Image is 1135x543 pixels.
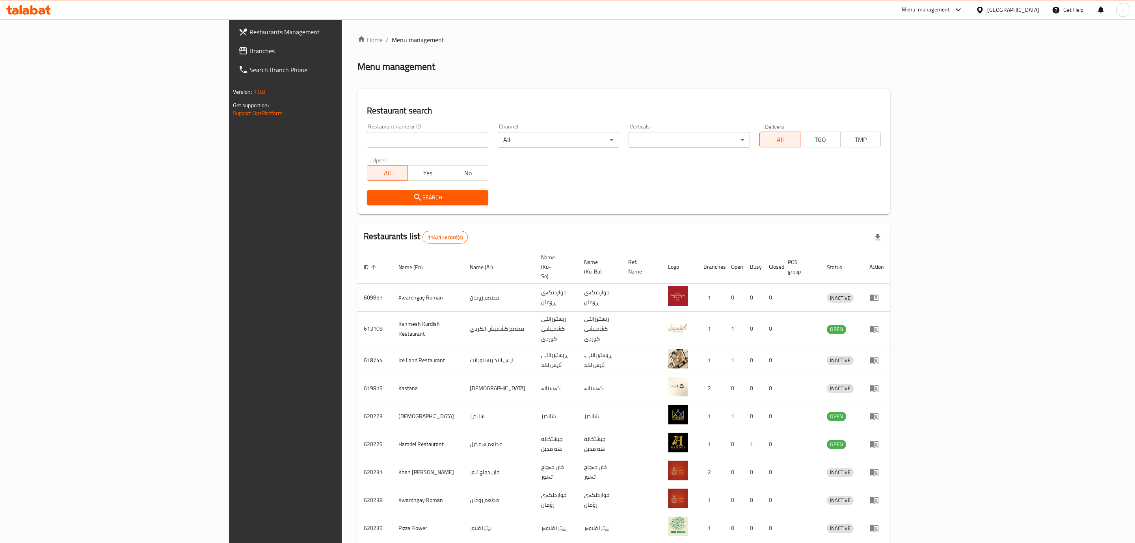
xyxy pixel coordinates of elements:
td: شانديز [578,402,622,430]
span: INACTIVE [827,356,854,365]
span: Restaurants Management [249,27,412,37]
td: 0 [763,486,781,514]
td: کەستانە [535,374,578,402]
td: 1 [697,284,725,312]
div: Menu [869,324,884,334]
td: 0 [763,402,781,430]
td: جيشتخانه هه مديل [578,430,622,458]
td: 1 [697,514,725,542]
button: No [448,165,488,181]
span: Name (Ku-So) [541,253,568,281]
td: Kastana [392,374,463,402]
td: Hamdel Restaurant [392,430,463,458]
img: Khan Dejaj Tanoor [668,461,688,480]
td: خواردنگەی رؤمان [535,486,578,514]
img: Kastana [668,377,688,396]
img: Xwardngay Roman [668,489,688,508]
td: .ڕێستۆرانتی ئایس لاند [578,346,622,374]
span: No [451,167,485,179]
td: 0 [725,458,744,486]
div: ​ [629,132,750,148]
span: TGO [804,134,837,145]
td: 0 [744,514,763,542]
span: OPEN [827,412,846,421]
div: OPEN [827,325,846,334]
td: 0 [763,374,781,402]
td: 1 [744,430,763,458]
td: 0 [744,402,763,430]
span: INACTIVE [827,384,854,393]
div: Menu [869,439,884,449]
a: Branches [232,41,419,60]
td: خواردنگەی ڕۆمان [535,284,578,312]
div: Menu [869,523,884,533]
div: Menu [869,383,884,393]
td: 1 [697,430,725,458]
div: Total records count [422,231,468,244]
td: 0 [744,346,763,374]
td: 0 [763,458,781,486]
td: 2 [697,374,725,402]
button: TGO [800,132,841,147]
td: رێستۆرانتی کشمیشى كوردى [578,312,622,346]
div: Menu [869,355,884,365]
td: Pizza Flower [392,514,463,542]
span: Version: [233,87,252,97]
td: ڕێستۆرانتی ئایس لاند [535,346,578,374]
td: 0 [725,430,744,458]
div: Menu [869,495,884,505]
div: Menu-management [902,5,950,15]
td: 0 [763,284,781,312]
img: Pizza Flower [668,517,688,536]
span: All [370,167,404,179]
td: 0 [763,514,781,542]
div: Menu [869,411,884,421]
td: شانديز [535,402,578,430]
th: Logo [662,250,697,284]
span: Status [827,262,852,272]
td: بيتزا فلاور [463,514,535,542]
a: Support.OpsPlatform [233,108,283,118]
td: پیتزا فلاوەر [578,514,622,542]
td: خان دەجاج تەنور [535,458,578,486]
td: [DEMOGRAPHIC_DATA] [463,374,535,402]
td: 0 [744,312,763,346]
td: مطعم رومان [463,486,535,514]
td: Khan [PERSON_NAME] [392,458,463,486]
td: 1 [697,346,725,374]
td: ايس لاند ريستورانت [463,346,535,374]
th: Branches [697,250,725,284]
div: Export file [868,228,887,247]
span: Search [373,193,482,203]
td: شانديز [463,402,535,430]
span: Name (Ar) [470,262,503,272]
th: Action [863,250,890,284]
a: Search Branch Phone [232,60,419,79]
span: INACTIVE [827,468,854,477]
span: INACTIVE [827,524,854,533]
td: 1 [697,402,725,430]
td: مطعم همديل [463,430,535,458]
button: Search [367,190,488,205]
span: INACTIVE [827,294,854,303]
th: Open [725,250,744,284]
span: l [1122,6,1124,14]
nav: breadcrumb [357,35,890,45]
span: ID [364,262,379,272]
th: Busy [744,250,763,284]
td: 0 [763,430,781,458]
td: 0 [744,486,763,514]
td: خواردنگەی رؤمان [578,486,622,514]
td: 0 [763,346,781,374]
div: Menu [869,467,884,477]
td: 0 [744,284,763,312]
td: 1 [697,312,725,346]
td: 1 [725,346,744,374]
td: [DEMOGRAPHIC_DATA] [392,402,463,430]
td: Xwardngay Roman [392,486,463,514]
td: 0 [744,374,763,402]
td: 0 [725,284,744,312]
